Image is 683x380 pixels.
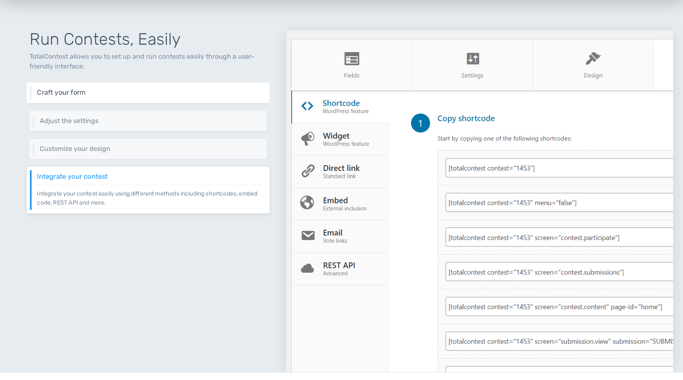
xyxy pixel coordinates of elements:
[37,96,263,97] p: Craft your own submission form using 10+ different types of fields.
[37,89,263,96] h6: Craft your form
[37,173,263,180] h6: Integrate your contest
[40,117,260,125] h6: Adjust the settings
[30,30,267,48] h1: Run Contests, Easily
[286,30,673,372] img: Integration
[37,184,263,207] p: Integrate your contest easily using different methods including shortcodes, embed code, REST API ...
[40,124,260,125] p: Adjust your contest's behavior through a rich set of settings and options.
[40,145,260,152] h6: Customize your design
[30,52,267,71] p: TotalContest allows you to set up and run contests easily through a user-friendly interface.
